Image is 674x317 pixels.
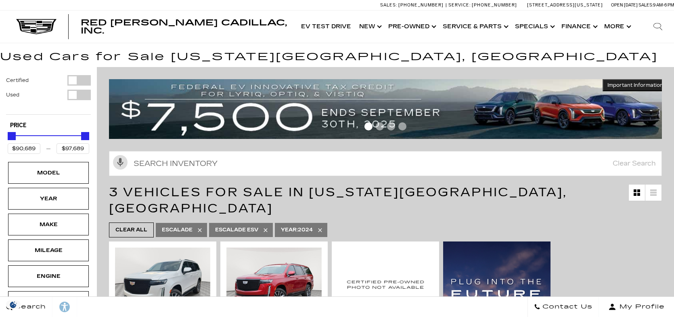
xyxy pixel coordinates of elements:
[109,185,567,216] span: 3 Vehicles for Sale in [US_STATE][GEOGRAPHIC_DATA], [GEOGRAPHIC_DATA]
[611,2,638,8] span: Open [DATE]
[16,19,57,34] img: Cadillac Dark Logo with Cadillac White Text
[8,129,89,154] div: Price
[8,143,40,154] input: Minimum
[376,122,384,130] span: Go to slide 2
[113,155,128,170] svg: Click to toggle on voice search
[384,10,439,43] a: Pre-Owned
[439,10,511,43] a: Service & Parts
[81,19,289,35] a: Red [PERSON_NAME] Cadillac, Inc.
[527,297,599,317] a: Contact Us
[215,225,258,235] span: Escalade ESV
[13,301,46,313] span: Search
[511,10,557,43] a: Specials
[638,2,653,8] span: Sales:
[10,122,87,129] h5: Price
[600,10,634,43] button: More
[387,122,395,130] span: Go to slide 3
[81,18,287,36] span: Red [PERSON_NAME] Cadillac, Inc.
[115,225,147,235] span: Clear All
[603,79,668,91] button: Important Information
[28,168,69,177] div: Model
[8,239,89,261] div: MileageMileage
[28,220,69,229] div: Make
[4,300,23,309] section: Click to Open Cookie Consent Modal
[162,225,193,235] span: Escalade
[281,227,298,233] span: Year :
[607,82,663,88] span: Important Information
[446,3,519,7] a: Service: [PHONE_NUMBER]
[527,2,603,8] a: [STREET_ADDRESS][US_STATE]
[355,10,384,43] a: New
[28,194,69,203] div: Year
[8,188,89,210] div: YearYear
[281,225,313,235] span: 2024
[472,2,517,8] span: [PHONE_NUMBER]
[398,122,406,130] span: Go to slide 4
[364,122,373,130] span: Go to slide 1
[57,143,89,154] input: Maximum
[540,301,592,313] span: Contact Us
[599,297,674,317] button: Open user profile menu
[616,301,665,313] span: My Profile
[6,76,29,84] label: Certified
[8,214,89,235] div: MakeMake
[297,10,355,43] a: EV Test Drive
[8,162,89,184] div: ModelModel
[4,300,23,309] img: Opt-Out Icon
[557,10,600,43] a: Finance
[81,132,89,140] div: Maximum Price
[109,79,668,139] img: vrp-tax-ending-august-version
[653,2,674,8] span: 9 AM-6 PM
[380,2,397,8] span: Sales:
[398,2,444,8] span: [PHONE_NUMBER]
[28,272,69,281] div: Engine
[6,75,91,114] div: Filter by Vehicle Type
[8,132,16,140] div: Minimum Price
[28,246,69,255] div: Mileage
[448,2,471,8] span: Service:
[6,91,19,99] label: Used
[8,265,89,287] div: EngineEngine
[109,151,662,176] input: Search Inventory
[8,291,89,313] div: ColorColor
[380,3,446,7] a: Sales: [PHONE_NUMBER]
